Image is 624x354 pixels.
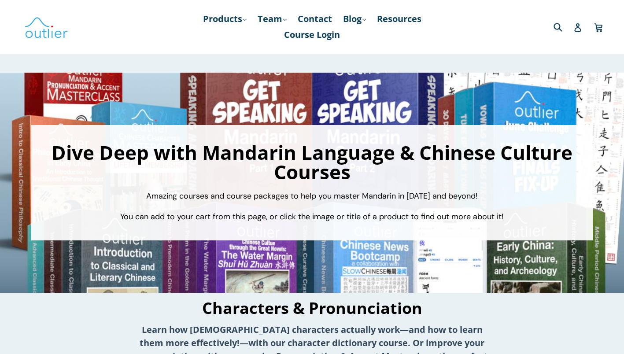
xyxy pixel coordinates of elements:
a: Products [199,11,251,27]
a: Team [253,11,291,27]
input: Search [551,18,576,36]
a: Course Login [280,27,344,43]
a: Resources [373,11,426,27]
span: Amazing courses and course packages to help you master Mandarin in [DATE] and beyond! [146,191,478,201]
span: You can add to your cart from this page, or click the image or title of a product to find out mor... [120,211,504,222]
img: Outlier Linguistics [24,14,68,40]
a: Blog [339,11,370,27]
a: Contact [293,11,336,27]
h1: Dive Deep with Mandarin Language & Chinese Culture Courses [40,143,584,181]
